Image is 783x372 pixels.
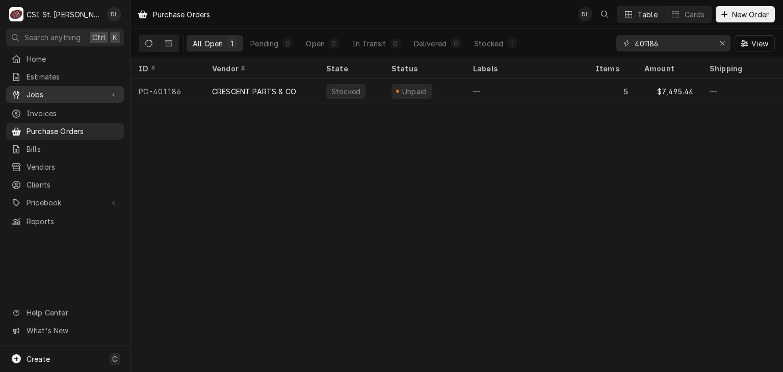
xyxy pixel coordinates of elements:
[6,123,124,140] a: Purchase Orders
[27,71,119,82] span: Estimates
[714,35,730,51] button: Erase input
[212,86,296,97] div: CRESCENT PARTS & CO
[27,89,103,100] span: Jobs
[27,216,119,227] span: Reports
[6,158,124,175] a: Vendors
[27,108,119,119] span: Invoices
[6,86,124,103] a: Go to Jobs
[6,68,124,85] a: Estimates
[578,7,592,21] div: DL
[749,38,770,49] span: View
[330,86,361,97] div: Stocked
[635,35,711,51] input: Keyword search
[644,63,691,74] div: Amount
[27,197,103,208] span: Pricebook
[6,213,124,230] a: Reports
[326,63,375,74] div: State
[112,354,117,364] span: C
[27,144,119,154] span: Bills
[6,50,124,67] a: Home
[6,304,124,321] a: Go to Help Center
[474,38,503,49] div: Stocked
[393,38,399,49] div: 0
[465,79,587,103] div: —
[9,7,23,21] div: CSI St. Louis's Avatar
[107,7,121,21] div: David Lindsey's Avatar
[229,38,235,49] div: 1
[716,6,775,22] button: New Order
[735,35,775,51] button: View
[509,38,515,49] div: 1
[638,9,658,20] div: Table
[27,162,119,172] span: Vendors
[27,126,119,137] span: Purchase Orders
[139,63,194,74] div: ID
[27,355,50,363] span: Create
[331,38,337,49] div: 0
[636,79,701,103] div: $7,495.44
[453,38,459,49] div: 0
[27,179,119,190] span: Clients
[27,307,118,318] span: Help Center
[6,176,124,193] a: Clients
[595,63,626,74] div: Items
[193,38,223,49] div: All Open
[6,141,124,157] a: Bills
[27,54,119,64] span: Home
[212,63,308,74] div: Vendor
[6,29,124,46] button: Search anythingCtrlK
[473,63,579,74] div: Labels
[6,322,124,339] a: Go to What's New
[107,7,121,21] div: DL
[284,38,291,49] div: 0
[587,79,636,103] div: 5
[6,105,124,122] a: Invoices
[24,32,81,43] span: Search anything
[414,38,447,49] div: Delivered
[9,7,23,21] div: C
[596,6,613,22] button: Open search
[6,194,124,211] a: Go to Pricebook
[391,63,455,74] div: Status
[352,38,386,49] div: In Transit
[27,325,118,336] span: What's New
[306,38,325,49] div: Open
[578,7,592,21] div: David Lindsey's Avatar
[730,9,771,20] span: New Order
[685,9,705,20] div: Cards
[92,32,106,43] span: Ctrl
[27,9,101,20] div: CSI St. [PERSON_NAME]
[130,79,204,103] div: PO-401186
[250,38,278,49] div: Pending
[113,32,117,43] span: K
[401,86,428,97] div: Unpaid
